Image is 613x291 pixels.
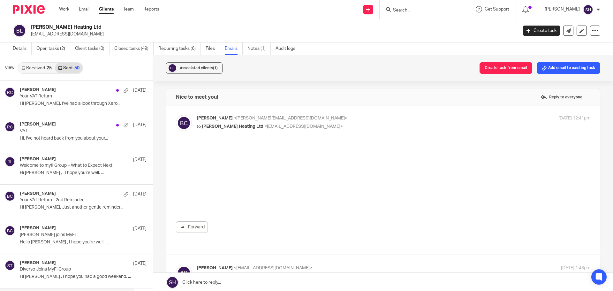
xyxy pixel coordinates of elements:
p: Hi [PERSON_NAME] , I hope you're well. ... [20,170,147,176]
img: svg%3E [5,226,15,236]
img: svg%3E [5,122,15,132]
h4: Nice to meet you! [176,94,218,100]
a: Create task [523,26,560,36]
span: [PERSON_NAME] [197,116,233,120]
img: Pixie [13,5,45,14]
h4: [PERSON_NAME] [20,87,56,93]
input: Search [392,8,450,13]
span: View [5,65,14,71]
p: [PERSON_NAME] joins MyFi [20,232,121,238]
a: Notes (1) [247,42,271,55]
span: Associated clients [180,66,218,70]
img: svg%3E [5,87,15,97]
span: [PERSON_NAME] Heating Ltd [202,124,263,129]
a: Clients [99,6,114,12]
a: Audit logs [276,42,300,55]
a: Recurring tasks (6) [158,42,201,55]
img: svg%3E [5,157,15,167]
p: [DATE] [133,260,147,267]
div: 50 [74,66,79,70]
p: [DATE] 1:43pm [561,265,590,272]
a: Emails [225,42,243,55]
a: Open tasks (2) [36,42,70,55]
img: svg%3E [5,191,15,201]
p: Hi [PERSON_NAME], Just another gentle reminder... [20,205,147,210]
span: <[PERSON_NAME][EMAIL_ADDRESS][DOMAIN_NAME]> [234,116,347,120]
a: Forward [176,221,208,233]
a: Team [123,6,134,12]
p: Hi [PERSON_NAME], I've had a look through Xero... [20,101,147,106]
img: svg%3E [583,4,593,15]
p: [DATE] [133,122,147,128]
p: Your VAT Return - 2nd Reminder [20,197,121,203]
p: Welcome to myfi Group – What to Expect Next [20,163,121,168]
a: Sent50 [55,63,82,73]
button: Create task from email [480,62,532,74]
p: [EMAIL_ADDRESS][DOMAIN_NAME] [31,31,513,37]
a: Closed tasks (49) [114,42,154,55]
span: <[EMAIL_ADDRESS][DOMAIN_NAME]> [234,266,312,270]
button: Associated clients(1) [166,62,223,74]
img: svg%3E [13,24,26,37]
p: Hello [PERSON_NAME] , I hope you’re well. I... [20,240,147,245]
h4: [PERSON_NAME] [20,157,56,162]
p: [DATE] [133,226,147,232]
p: Diverso Joins MyFi Group [20,267,121,272]
p: [DATE] 12:41pm [558,115,590,122]
div: 25 [47,66,52,70]
p: Hi, I've not heard back from you about your... [20,136,147,141]
a: Files [206,42,220,55]
a: Details [13,42,32,55]
img: svg%3E [176,115,192,131]
img: svg%3E [168,63,177,73]
p: VAT [20,128,121,134]
h4: [PERSON_NAME] [20,122,56,127]
a: Received25 [18,63,55,73]
a: Work [59,6,69,12]
p: [PERSON_NAME] [545,6,580,12]
a: Client tasks (0) [75,42,110,55]
span: [PERSON_NAME] [197,266,233,270]
h4: [PERSON_NAME] [20,226,56,231]
span: (1) [213,66,218,70]
a: Email [79,6,89,12]
a: Reports [143,6,159,12]
p: Your VAT Return [20,94,121,99]
h4: [PERSON_NAME] [20,191,56,196]
p: [DATE] [133,157,147,163]
img: svg%3E [176,265,192,281]
p: [DATE] [133,191,147,197]
h4: [PERSON_NAME] [20,260,56,266]
label: Reply to everyone [539,92,584,102]
img: svg%3E [5,260,15,271]
button: Add email to existing task [537,62,600,74]
p: Hi [PERSON_NAME] , I hope you had a good weekend. ... [20,274,147,280]
h2: [PERSON_NAME] Heating Ltd [31,24,417,31]
p: [DATE] [133,87,147,94]
span: Get Support [485,7,509,11]
span: <[EMAIL_ADDRESS][DOMAIN_NAME]> [264,124,343,129]
span: to [197,124,201,129]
